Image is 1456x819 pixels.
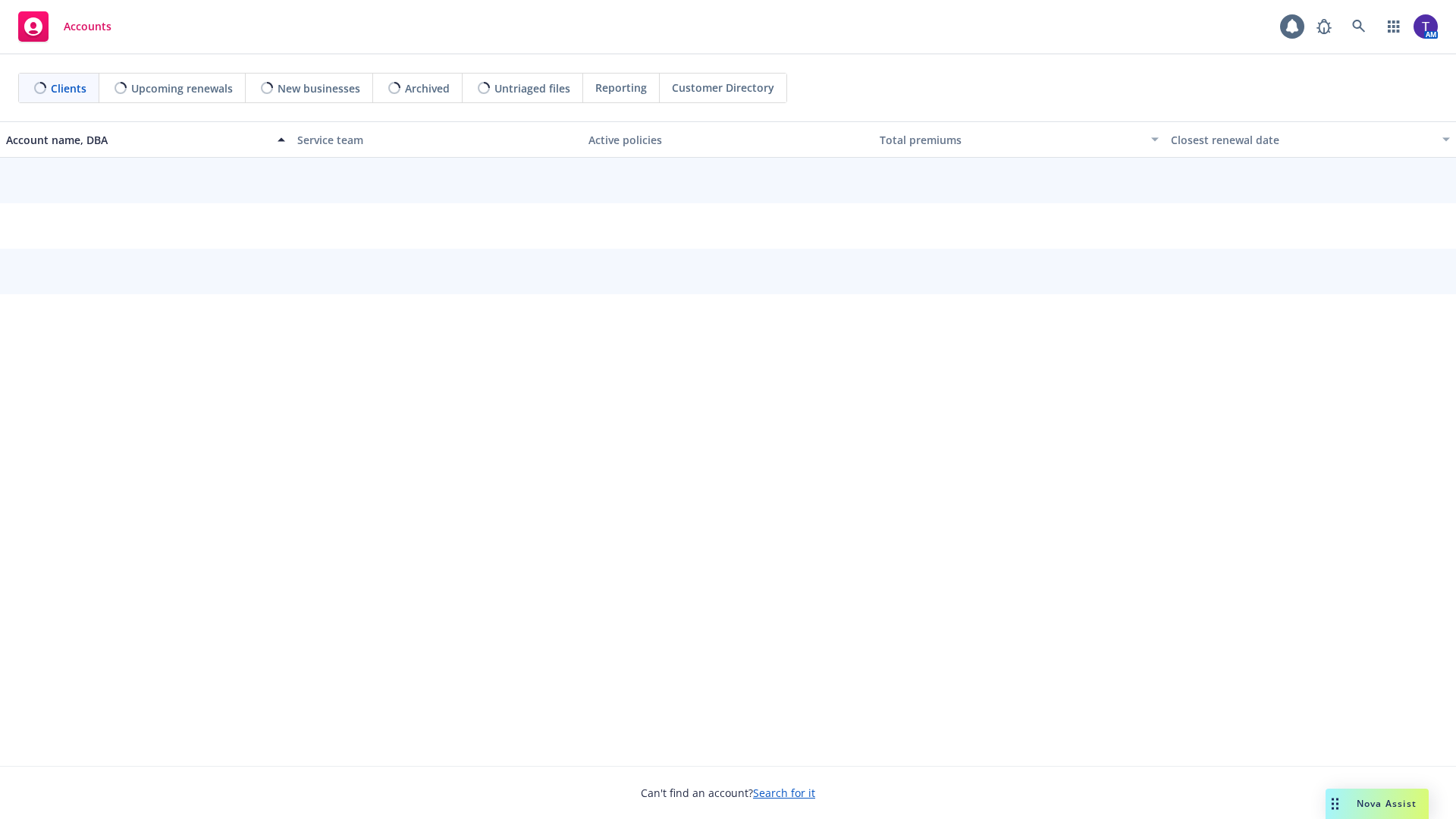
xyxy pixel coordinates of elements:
[874,121,1165,158] button: Total premiums
[1165,121,1456,158] button: Closest renewal date
[1171,132,1433,148] div: Closest renewal date
[405,80,450,96] span: Archived
[291,121,582,158] button: Service team
[582,121,874,158] button: Active policies
[51,80,86,96] span: Clients
[278,80,360,96] span: New businesses
[595,80,647,96] span: Reporting
[672,80,774,96] span: Customer Directory
[1344,11,1374,42] a: Search
[6,132,268,148] div: Account name, DBA
[1326,789,1429,819] button: Nova Assist
[880,132,1142,148] div: Total premiums
[131,80,233,96] span: Upcoming renewals
[494,80,570,96] span: Untriaged files
[297,132,576,148] div: Service team
[588,132,868,148] div: Active policies
[64,20,111,33] span: Accounts
[1357,797,1417,810] span: Nova Assist
[753,786,815,800] a: Search for it
[1309,11,1339,42] a: Report a Bug
[1379,11,1409,42] a: Switch app
[12,5,118,48] a: Accounts
[1414,14,1438,39] img: photo
[641,785,815,801] span: Can't find an account?
[1326,789,1345,819] div: Drag to move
